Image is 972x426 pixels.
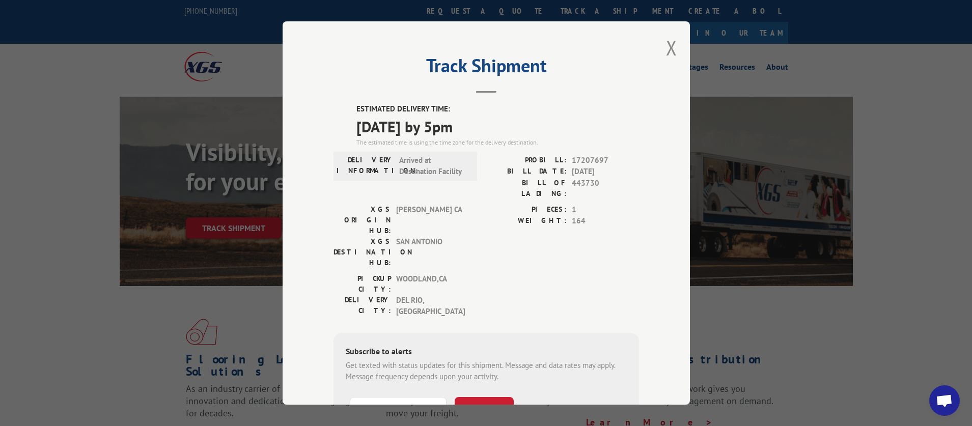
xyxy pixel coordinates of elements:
span: [PERSON_NAME] CA [396,204,465,236]
label: DELIVERY INFORMATION: [337,154,394,177]
span: [DATE] by 5pm [356,115,639,137]
button: SUBSCRIBE [455,396,514,418]
label: PICKUP CITY: [334,273,391,294]
span: 17207697 [572,154,639,166]
span: Arrived at Destination Facility [399,154,468,177]
label: WEIGHT: [486,215,567,227]
div: Subscribe to alerts [346,345,627,359]
label: XGS DESTINATION HUB: [334,236,391,268]
span: [DATE] [572,166,639,178]
div: Get texted with status updates for this shipment. Message and data rates may apply. Message frequ... [346,359,627,382]
span: 1 [572,204,639,215]
label: PROBILL: [486,154,567,166]
input: Phone Number [350,396,447,418]
button: Close modal [666,34,677,61]
label: BILL OF LADING: [486,177,567,198]
span: SAN ANTONIO [396,236,465,268]
label: BILL DATE: [486,166,567,178]
div: The estimated time is using the time zone for the delivery destination. [356,137,639,147]
span: WOODLAND , CA [396,273,465,294]
label: DELIVERY CITY: [334,294,391,317]
h2: Track Shipment [334,59,639,78]
span: 164 [572,215,639,227]
label: ESTIMATED DELIVERY TIME: [356,103,639,115]
label: XGS ORIGIN HUB: [334,204,391,236]
span: DEL RIO , [GEOGRAPHIC_DATA] [396,294,465,317]
span: 443730 [572,177,639,198]
label: PIECES: [486,204,567,215]
div: Open chat [929,385,960,416]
